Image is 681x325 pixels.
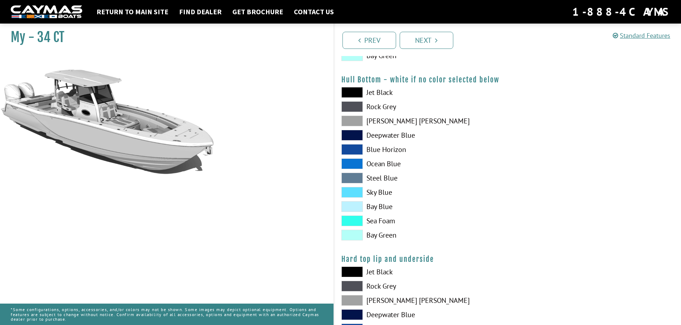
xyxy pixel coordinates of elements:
[342,32,396,49] a: Prev
[341,215,500,226] label: Sea Foam
[341,295,500,306] label: [PERSON_NAME] [PERSON_NAME]
[400,32,453,49] a: Next
[572,4,670,20] div: 1-888-4CAYMAS
[341,266,500,277] label: Jet Black
[341,144,500,155] label: Blue Horizon
[341,130,500,141] label: Deepwater Blue
[11,29,316,45] h1: My - 34 CT
[341,281,500,291] label: Rock Grey
[176,7,225,16] a: Find Dealer
[341,101,500,112] label: Rock Grey
[341,309,500,320] label: Deepwater Blue
[341,116,500,126] label: [PERSON_NAME] [PERSON_NAME]
[290,7,337,16] a: Contact Us
[11,304,323,325] p: *Some configurations, options, accessories, and/or colors may not be shown. Some images may depic...
[613,31,670,40] a: Standard Features
[341,87,500,98] label: Jet Black
[229,7,287,16] a: Get Brochure
[341,187,500,198] label: Sky Blue
[341,230,500,240] label: Bay Green
[341,173,500,183] label: Steel Blue
[341,255,674,264] h4: Hard top lip and underside
[341,75,674,84] h4: Hull Bottom - white if no color selected below
[341,201,500,212] label: Bay Blue
[11,5,82,19] img: white-logo-c9c8dbefe5ff5ceceb0f0178aa75bf4bb51f6bca0971e226c86eb53dfe498488.png
[93,7,172,16] a: Return to main site
[341,158,500,169] label: Ocean Blue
